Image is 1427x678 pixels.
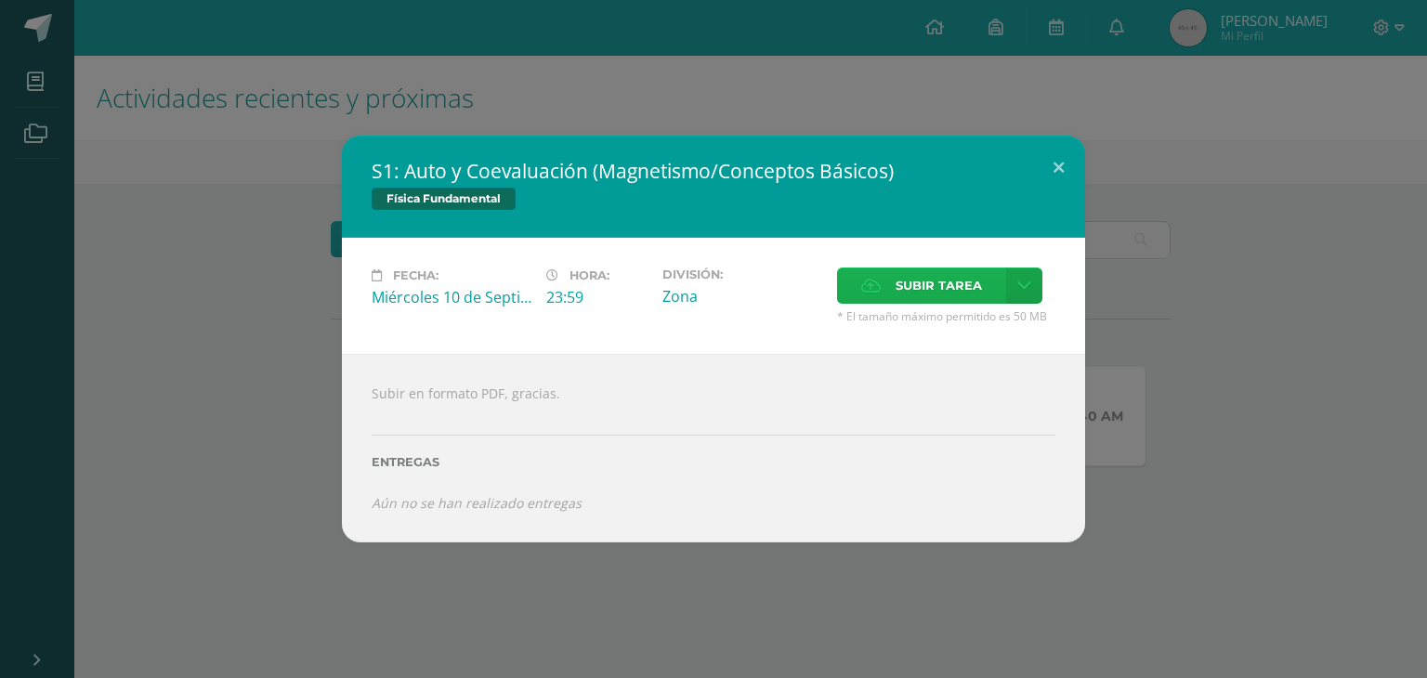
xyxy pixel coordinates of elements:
i: Aún no se han realizado entregas [372,494,582,512]
span: Fecha: [393,268,439,282]
h2: S1: Auto y Coevaluación (Magnetismo/Conceptos Básicos) [372,158,1055,184]
label: Entregas [372,455,1055,469]
div: Miércoles 10 de Septiembre [372,287,531,307]
span: Física Fundamental [372,188,516,210]
span: * El tamaño máximo permitido es 50 MB [837,308,1055,324]
div: Zona [662,286,822,306]
div: Subir en formato PDF, gracias. [342,354,1085,541]
span: Subir tarea [896,268,982,303]
button: Close (Esc) [1032,136,1085,199]
label: División: [662,267,822,281]
div: 23:59 [546,287,648,307]
span: Hora: [569,268,609,282]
